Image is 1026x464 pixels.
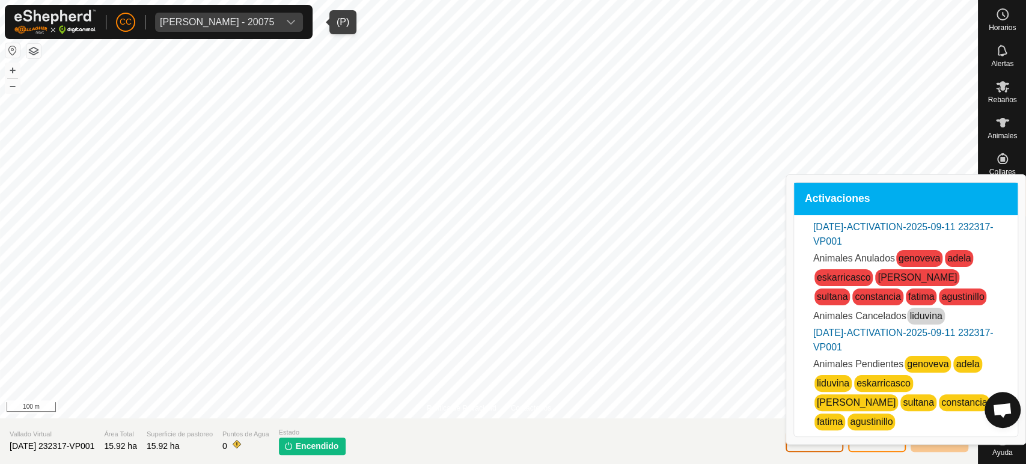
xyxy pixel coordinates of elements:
[160,17,274,27] div: [PERSON_NAME] - 20075
[989,24,1016,31] span: Horarios
[5,63,20,78] button: +
[511,403,551,414] a: Contáctenos
[147,441,180,451] span: 15.92 ha
[817,397,896,408] a: [PERSON_NAME]
[120,16,132,28] span: CC
[909,311,942,321] a: liduvina
[817,417,843,427] a: fatima
[813,311,906,321] span: Animales Cancelados
[878,272,957,282] a: [PERSON_NAME]
[10,429,94,439] span: Vallado Virtual
[947,253,971,263] a: adela
[26,44,41,58] button: Capas del Mapa
[813,222,994,246] a: [DATE]-ACTIVATION-2025-09-11 232317-VP001
[903,397,934,408] a: sultana
[992,449,1013,456] span: Ayuda
[817,272,871,282] a: eskarricasco
[104,441,137,451] span: 15.92 ha
[857,378,911,388] a: eskarricasco
[956,359,979,369] a: adela
[5,43,20,58] button: Restablecer Mapa
[813,253,895,263] span: Animales Anulados
[10,441,94,451] span: [DATE] 232317-VP001
[907,359,948,369] a: genoveva
[817,292,848,302] a: sultana
[5,79,20,93] button: –
[104,429,137,439] span: Área Total
[279,13,303,32] div: dropdown trigger
[941,292,984,302] a: agustinillo
[805,194,870,204] span: Activaciones
[855,292,901,302] a: constancia
[155,13,279,32] span: Olegario Arranz Rodrigo - 20075
[908,292,935,302] a: fatima
[941,397,988,408] a: constancia
[850,417,893,427] a: agustinillo
[988,132,1017,139] span: Animales
[899,253,940,263] a: genoveva
[284,441,293,451] img: encender
[989,168,1015,176] span: Collares
[279,427,346,438] span: Estado
[813,328,994,352] a: [DATE]-ACTIVATION-2025-09-11 232317-VP001
[147,429,213,439] span: Superficie de pastoreo
[296,440,339,453] span: Encendido
[14,10,96,34] img: Logo Gallagher
[988,96,1016,103] span: Rebaños
[985,392,1021,428] div: Chat abierto
[222,429,269,439] span: Puntos de Agua
[817,378,849,388] a: liduvina
[427,403,496,414] a: Política de Privacidad
[813,359,903,369] span: Animales Pendientes
[222,441,227,451] span: 0
[991,60,1013,67] span: Alertas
